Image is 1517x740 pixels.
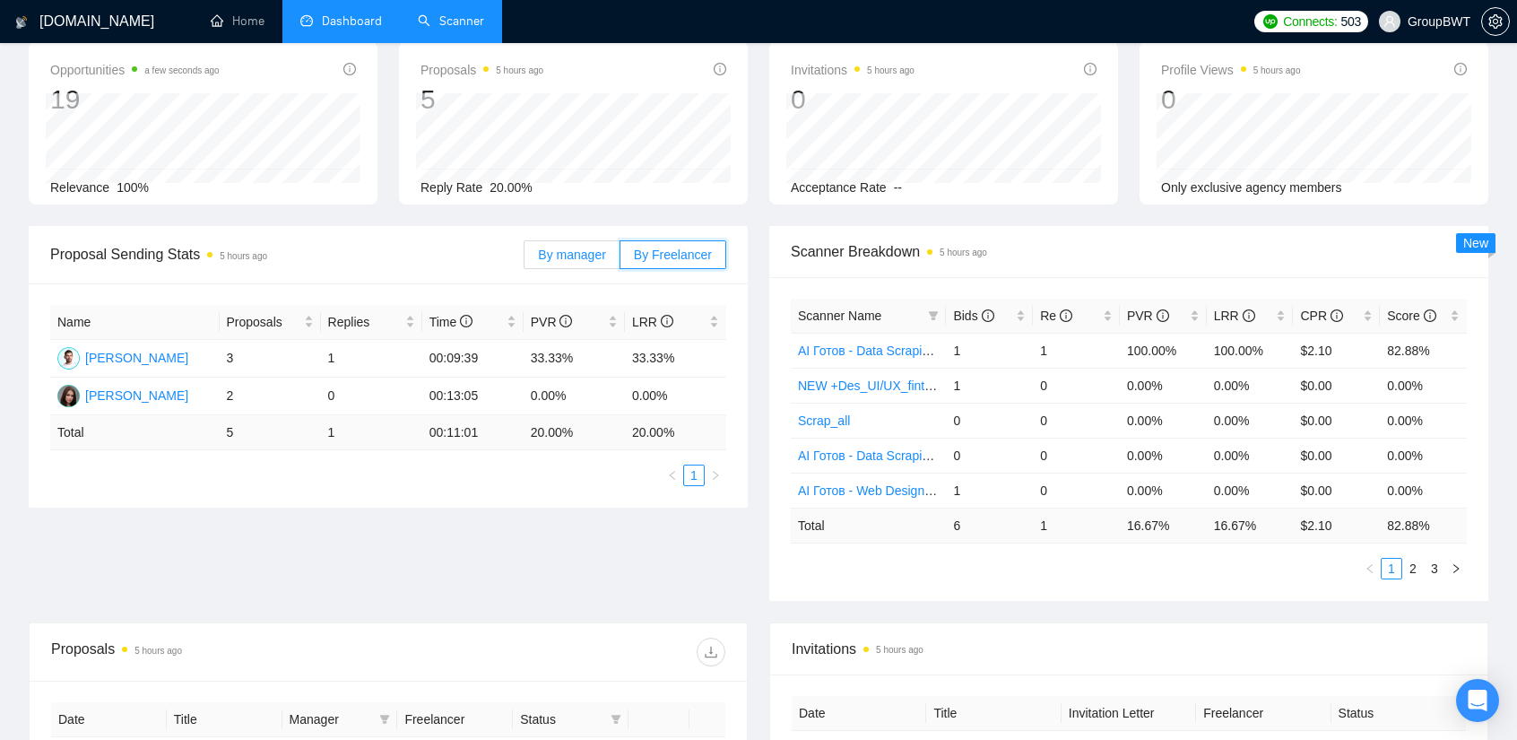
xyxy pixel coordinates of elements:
span: By manager [538,248,605,262]
span: Scanner Name [798,309,881,323]
span: Re [1040,309,1072,323]
td: 0.00% [1207,438,1294,473]
td: 0 [1033,403,1120,438]
span: setting [1482,14,1509,29]
span: PVR [531,315,573,329]
span: info-circle [559,315,572,327]
span: info-circle [1454,63,1467,75]
button: setting [1481,7,1510,36]
time: a few seconds ago [144,65,219,75]
td: 0.00% [1380,438,1467,473]
td: 0.00% [1120,438,1207,473]
span: left [667,470,678,481]
td: 6 [946,508,1033,543]
td: 100.00% [1120,333,1207,368]
span: By Freelancer [634,248,712,262]
span: 503 [1341,12,1361,31]
span: info-circle [1243,309,1255,322]
th: Freelancer [1196,696,1331,731]
td: 0 [946,438,1033,473]
span: LRR [632,315,673,329]
button: left [1359,558,1381,579]
span: Manager [290,710,373,729]
span: right [1451,563,1461,574]
td: 16.67 % [1207,508,1294,543]
span: LRR [1214,309,1255,323]
td: 0.00% [1380,403,1467,438]
span: Proposals [420,59,543,81]
span: Acceptance Rate [791,180,887,195]
span: Status [520,710,603,729]
span: filter [924,302,942,329]
li: 3 [1424,558,1445,579]
span: info-circle [661,315,673,327]
time: 5 hours ago [876,645,923,655]
div: 5 [420,83,543,117]
td: 0.00% [524,378,625,415]
th: Title [167,702,282,737]
td: 1 [946,333,1033,368]
a: AI Готов - Web Design Expert [798,483,965,498]
button: right [1445,558,1467,579]
td: 0.00% [1380,473,1467,508]
span: Invitations [791,59,915,81]
th: Date [51,702,167,737]
span: info-circle [1157,309,1169,322]
span: filter [607,706,625,733]
li: 1 [1381,558,1402,579]
td: 100.00% [1207,333,1294,368]
span: Scanner Breakdown [791,240,1467,263]
td: 0.00% [1120,368,1207,403]
td: 1 [321,415,422,450]
th: Manager [282,702,398,737]
div: 19 [50,83,220,117]
a: setting [1481,14,1510,29]
td: Total [791,508,946,543]
span: Dashboard [322,13,382,29]
td: 16.67 % [1120,508,1207,543]
td: 33.33% [524,340,625,378]
span: Relevance [50,180,109,195]
a: AI Готов - Data Scraping Intermediate [798,448,1010,463]
th: Freelancer [397,702,513,737]
li: 2 [1402,558,1424,579]
span: info-circle [714,63,726,75]
td: 1 [321,340,422,378]
th: Invitation Letter [1062,696,1196,731]
time: 5 hours ago [1253,65,1301,75]
li: Next Page [1445,558,1467,579]
td: 0.00% [1380,368,1467,403]
div: [PERSON_NAME] [85,348,188,368]
time: 5 hours ago [134,646,182,656]
div: [PERSON_NAME] [85,386,188,405]
th: Replies [321,305,422,340]
span: Bids [953,309,993,323]
span: Invitations [792,638,1466,660]
li: 1 [683,465,705,486]
td: $0.00 [1293,473,1380,508]
td: 0.00% [1120,473,1207,508]
span: Replies [328,312,402,332]
td: 0 [321,378,422,415]
span: info-circle [460,315,472,327]
td: 0 [1033,438,1120,473]
td: 2 [220,378,321,415]
a: 2 [1403,559,1423,579]
td: 0 [1033,473,1120,508]
td: $0.00 [1293,438,1380,473]
img: AY [57,347,80,370]
th: Date [792,696,926,731]
li: Previous Page [662,465,683,486]
span: New [1463,236,1488,250]
td: 0.00% [1207,473,1294,508]
span: filter [379,714,390,725]
span: filter [611,714,621,725]
span: Opportunities [50,59,220,81]
td: 0.00% [1120,403,1207,438]
span: info-circle [1331,309,1343,322]
td: $0.00 [1293,368,1380,403]
span: Reply Rate [420,180,482,195]
td: 0 [946,403,1033,438]
span: download [698,645,724,659]
td: 00:11:01 [422,415,524,450]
